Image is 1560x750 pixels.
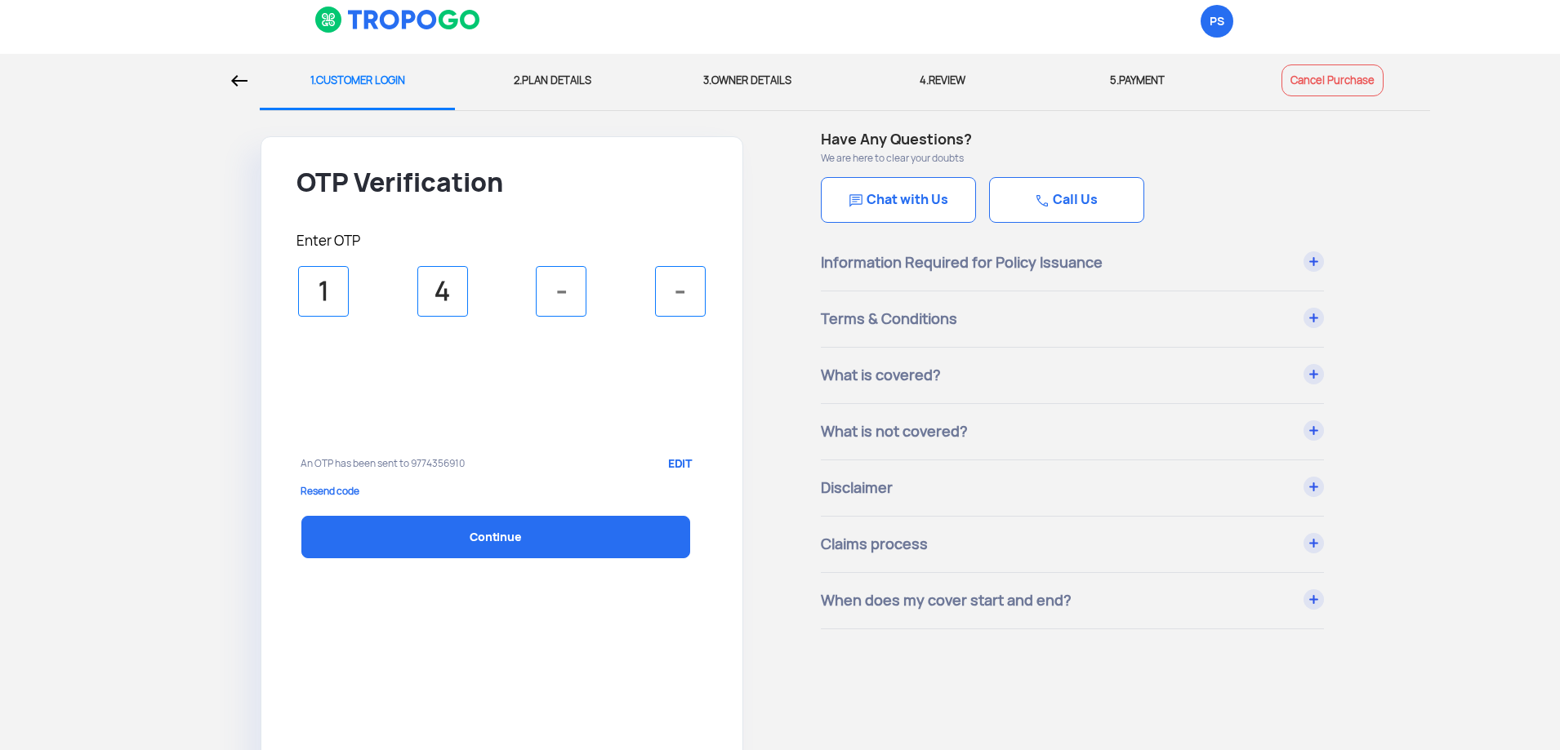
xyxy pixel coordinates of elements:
[1110,73,1119,87] span: 5.
[417,266,468,317] input: -
[858,54,1028,108] div: REVIEW
[821,128,1519,151] h4: Have Any Questions?
[298,266,349,317] input: -
[821,291,1324,347] div: Terms & Conditions
[296,232,715,250] p: Enter OTP
[514,73,522,87] span: 2.
[296,166,715,199] h4: OTP Verification
[1201,5,1233,38] span: Pranay Shah
[662,54,833,108] div: OWNER DETAILS
[272,54,443,108] div: CUSTOMER LOGIN
[536,266,586,317] input: -
[821,404,1324,459] div: What is not covered?
[821,235,1324,291] div: Information Required for Policy Issuance
[821,460,1324,516] div: Disclaimer
[821,517,1324,572] div: Claims process
[310,73,316,87] span: 1.
[655,266,706,317] input: -
[1052,54,1223,108] div: PAYMENT
[703,73,711,87] span: 3.
[821,151,1519,166] p: We are here to clear your doubts
[920,73,929,87] span: 4.
[989,177,1144,223] a: Call Us
[1281,64,1384,96] a: Cancel Purchase
[1036,194,1049,207] img: Chat
[821,573,1324,628] div: When does my cover start and end?
[301,456,623,471] p: An OTP has been sent to 9774356910
[649,443,702,484] a: EDIT
[301,516,690,558] a: Continue
[849,194,862,207] img: Chat
[314,6,482,33] img: logoHeader.svg
[821,177,976,223] a: Chat with Us
[301,484,703,499] p: Resend code
[231,75,247,87] img: Back
[821,348,1324,403] div: What is covered?
[467,54,638,108] div: PLAN DETAILS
